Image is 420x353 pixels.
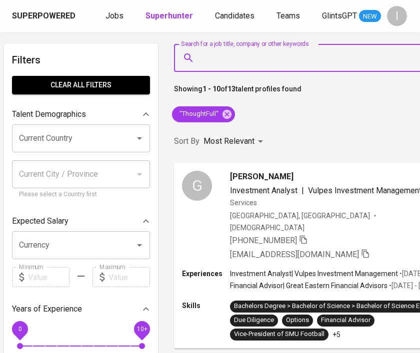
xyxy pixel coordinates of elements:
[227,85,235,93] b: 13
[12,104,150,124] div: Talent Demographics
[230,269,398,279] p: Investment Analyst | Vulpes Investment Management
[215,11,254,20] span: Candidates
[28,267,69,287] input: Value
[276,11,300,20] span: Teams
[359,11,381,21] span: NEW
[332,330,340,340] p: +5
[230,223,306,233] span: [DEMOGRAPHIC_DATA]
[276,10,302,22] a: Teams
[230,211,370,221] div: [GEOGRAPHIC_DATA], [GEOGRAPHIC_DATA]
[172,106,235,122] div: "ThoughtFull"
[215,10,256,22] a: Candidates
[322,10,381,22] a: GlintsGPT NEW
[387,6,407,26] div: I
[12,299,150,319] div: Years of Experience
[20,79,142,91] span: Clear All filters
[145,10,195,22] a: Superhunter
[132,131,146,145] button: Open
[174,84,301,102] p: Showing of talent profiles found
[19,190,143,200] p: Please select a Country first
[105,11,123,20] span: Jobs
[12,10,77,22] a: Superpowered
[12,52,150,68] h6: Filters
[286,316,309,325] div: Options
[230,186,297,195] span: Investment Analyst
[234,316,274,325] div: Due Diligence
[321,316,370,325] div: Financial Advisor
[12,108,86,120] p: Talent Demographics
[172,109,224,119] span: "ThoughtFull"
[18,326,21,333] span: 0
[174,135,199,147] p: Sort By
[230,171,293,183] span: [PERSON_NAME]
[301,185,304,197] span: |
[12,10,75,22] div: Superpowered
[136,326,147,333] span: 10+
[12,211,150,231] div: Expected Salary
[12,215,68,227] p: Expected Salary
[182,301,230,311] p: Skills
[230,236,297,245] span: [PHONE_NUMBER]
[105,10,125,22] a: Jobs
[182,171,212,201] div: G
[108,267,150,287] input: Value
[230,281,387,291] p: Financial Advisor | Great Eastern Financial Advisors
[203,132,266,151] div: Most Relevant
[322,11,357,20] span: GlintsGPT
[12,76,150,94] button: Clear All filters
[132,238,146,252] button: Open
[12,303,82,315] p: Years of Experience
[203,135,254,147] p: Most Relevant
[182,269,230,279] p: Experiences
[145,11,193,20] b: Superhunter
[202,85,220,93] b: 1 - 10
[234,330,324,339] div: Vice-President of SMU Football
[230,250,359,259] span: [EMAIL_ADDRESS][DOMAIN_NAME]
